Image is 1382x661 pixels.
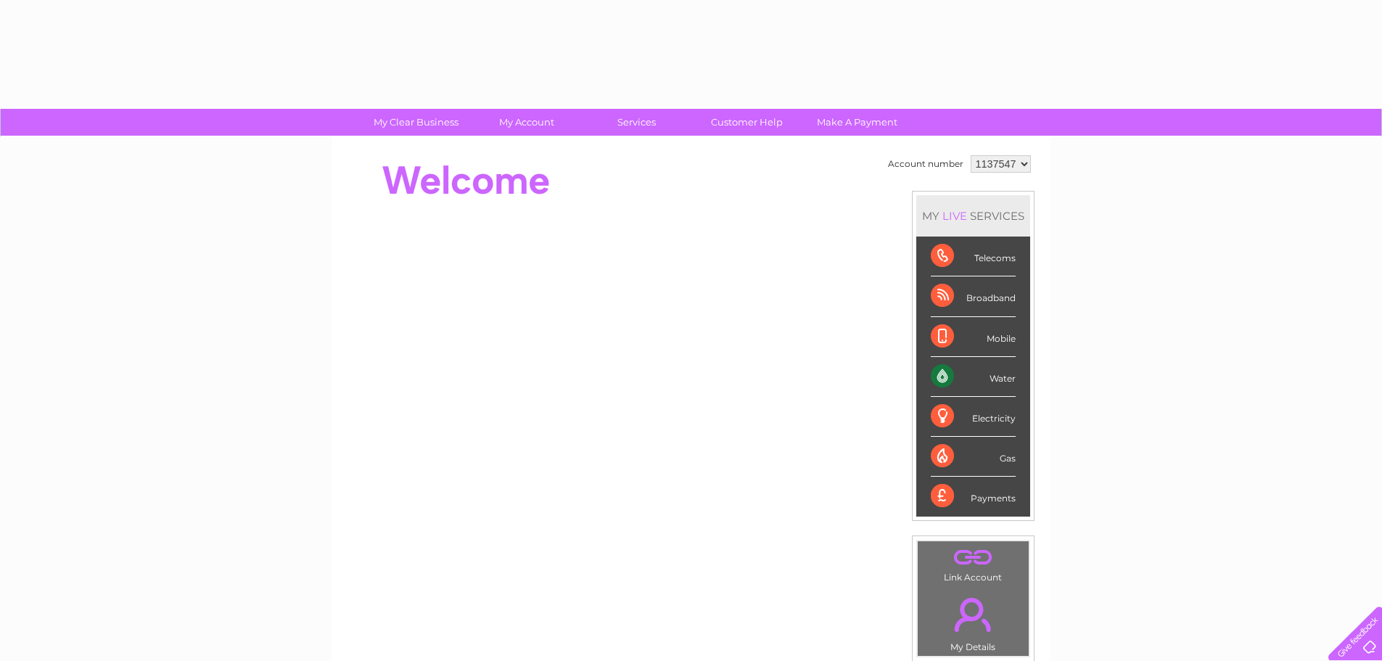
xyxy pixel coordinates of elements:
[931,397,1016,437] div: Electricity
[687,109,807,136] a: Customer Help
[939,209,970,223] div: LIVE
[356,109,476,136] a: My Clear Business
[931,437,1016,477] div: Gas
[884,152,967,176] td: Account number
[921,589,1025,640] a: .
[577,109,696,136] a: Services
[931,357,1016,397] div: Water
[931,477,1016,516] div: Payments
[466,109,586,136] a: My Account
[916,195,1030,237] div: MY SERVICES
[917,586,1029,657] td: My Details
[931,317,1016,357] div: Mobile
[917,541,1029,586] td: Link Account
[931,276,1016,316] div: Broadband
[797,109,917,136] a: Make A Payment
[921,545,1025,570] a: .
[931,237,1016,276] div: Telecoms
